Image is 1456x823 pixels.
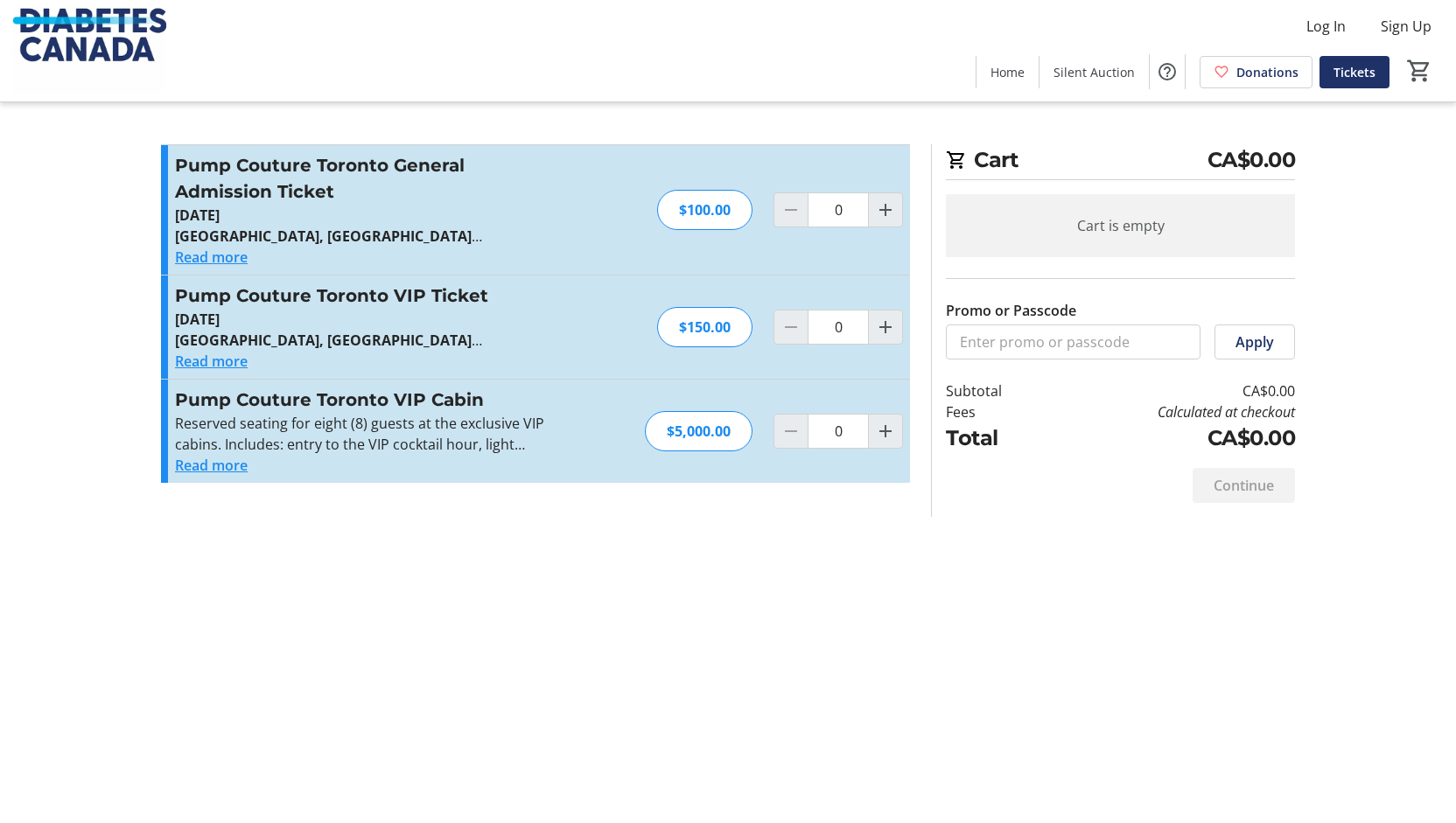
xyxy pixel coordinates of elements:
strong: [DATE] [175,206,220,225]
span: Tickets [1333,63,1375,81]
button: Read more [175,247,248,268]
span: Home [990,63,1025,81]
td: CA$0.00 [1047,380,1295,401]
h3: Pump Couture Toronto VIP Cabin [175,387,557,413]
span: Apply [1235,331,1274,352]
button: Increment by one [869,415,902,448]
div: Cart is empty [946,194,1295,257]
a: Tickets [1319,56,1389,88]
button: Increment by one [869,193,902,227]
button: Help [1150,54,1185,89]
td: Fees [946,401,1047,422]
button: Increment by one [869,310,902,344]
td: Calculated at checkout [1047,401,1295,422]
input: Pump Couture Toronto VIP Cabin Quantity [808,414,869,449]
td: CA$0.00 [1047,422,1295,454]
td: Subtotal [946,380,1047,401]
span: Sign Up [1381,16,1431,37]
strong: [DATE] [175,310,220,329]
input: Pump Couture Toronto General Admission Ticket Quantity [808,192,869,227]
a: Silent Auction [1039,56,1149,88]
button: Cart [1403,55,1435,87]
button: Log In [1292,12,1360,40]
strong: [GEOGRAPHIC_DATA], [GEOGRAPHIC_DATA] [175,227,482,246]
strong: [GEOGRAPHIC_DATA], [GEOGRAPHIC_DATA] [175,331,482,350]
h3: Pump Couture Toronto VIP Ticket [175,282,557,309]
span: Silent Auction [1053,63,1135,81]
button: Sign Up [1367,12,1445,40]
h2: Cart [946,144,1295,180]
img: Diabetes Canada's Logo [10,7,166,94]
div: $150.00 [657,307,752,347]
button: Read more [175,455,248,476]
td: Total [946,422,1047,454]
input: Enter promo or passcode [946,324,1200,359]
div: $5,000.00 [645,411,752,451]
div: $100.00 [657,190,752,230]
button: Apply [1214,324,1295,359]
button: Read more [175,351,248,372]
input: Pump Couture Toronto VIP Ticket Quantity [808,310,869,345]
span: CA$0.00 [1207,144,1296,176]
a: Donations [1200,56,1312,88]
span: Log In [1306,16,1346,37]
label: Promo or Passcode [946,300,1076,321]
a: Home [976,56,1039,88]
p: Reserved seating for eight (8) guests at the exclusive VIP cabins. Includes: entry to the VIP coc... [175,413,557,455]
span: Donations [1236,63,1298,81]
h3: Pump Couture Toronto General Admission Ticket [175,152,557,205]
